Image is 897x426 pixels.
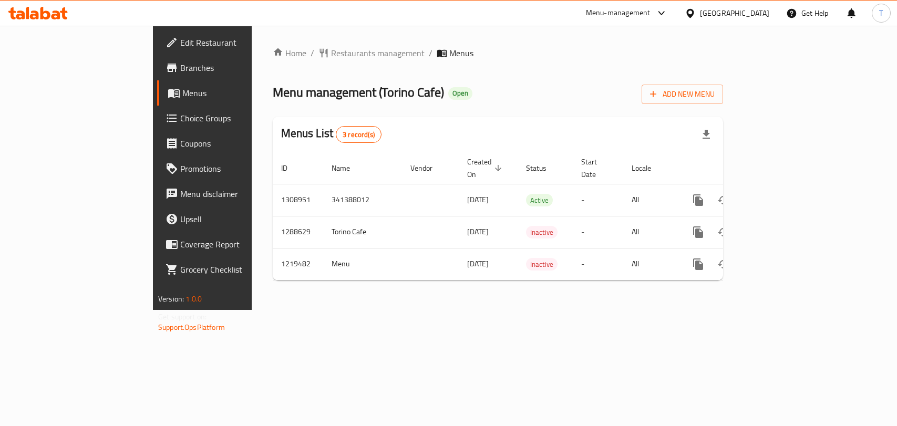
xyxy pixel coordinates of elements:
span: 3 record(s) [336,130,381,140]
a: Support.OpsPlatform [158,320,225,334]
button: Change Status [711,252,736,277]
a: Grocery Checklist [157,257,303,282]
span: Inactive [526,258,558,271]
span: Upsell [180,213,294,225]
td: - [573,248,623,280]
a: Coupons [157,131,303,156]
span: Get support on: [158,310,207,324]
td: - [573,216,623,248]
td: - [573,184,623,216]
td: All [623,248,677,280]
button: Add New Menu [642,85,723,104]
span: ID [281,162,301,174]
td: All [623,216,677,248]
li: / [311,47,314,59]
span: Add New Menu [650,88,715,101]
nav: breadcrumb [273,47,723,59]
a: Edit Restaurant [157,30,303,55]
span: Menus [182,87,294,99]
span: Created On [467,155,505,181]
span: Menus [449,47,473,59]
a: Coverage Report [157,232,303,257]
button: Change Status [711,188,736,213]
span: Inactive [526,226,558,238]
a: Promotions [157,156,303,181]
span: Coverage Report [180,238,294,251]
a: Menu disclaimer [157,181,303,206]
span: Vendor [410,162,446,174]
button: more [686,220,711,245]
table: enhanced table [273,152,795,280]
div: Total records count [336,126,382,143]
span: Version: [158,292,184,306]
div: [GEOGRAPHIC_DATA] [700,7,769,19]
h2: Menus List [281,126,382,143]
a: Upsell [157,206,303,232]
button: more [686,188,711,213]
a: Choice Groups [157,106,303,131]
span: Locale [632,162,665,174]
span: Status [526,162,560,174]
div: Inactive [526,258,558,271]
span: Name [332,162,364,174]
span: [DATE] [467,193,489,206]
span: 1.0.0 [185,292,202,306]
td: Torino Cafe [323,216,402,248]
div: Open [448,87,472,100]
td: Menu [323,248,402,280]
span: [DATE] [467,257,489,271]
span: Open [448,89,472,98]
div: Export file [694,122,719,147]
li: / [429,47,432,59]
a: Menus [157,80,303,106]
td: 341388012 [323,184,402,216]
span: Active [526,194,553,206]
span: Start Date [581,155,611,181]
span: Menu management ( Torino Cafe ) [273,80,444,104]
span: Coupons [180,137,294,150]
span: Menu disclaimer [180,188,294,200]
span: Restaurants management [331,47,425,59]
span: Grocery Checklist [180,263,294,276]
span: Choice Groups [180,112,294,124]
span: Branches [180,61,294,74]
a: Branches [157,55,303,80]
a: Restaurants management [318,47,425,59]
div: Menu-management [586,7,651,19]
span: [DATE] [467,225,489,238]
span: T [879,7,883,19]
button: more [686,252,711,277]
span: Promotions [180,162,294,175]
span: Edit Restaurant [180,36,294,49]
th: Actions [677,152,795,184]
td: All [623,184,677,216]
